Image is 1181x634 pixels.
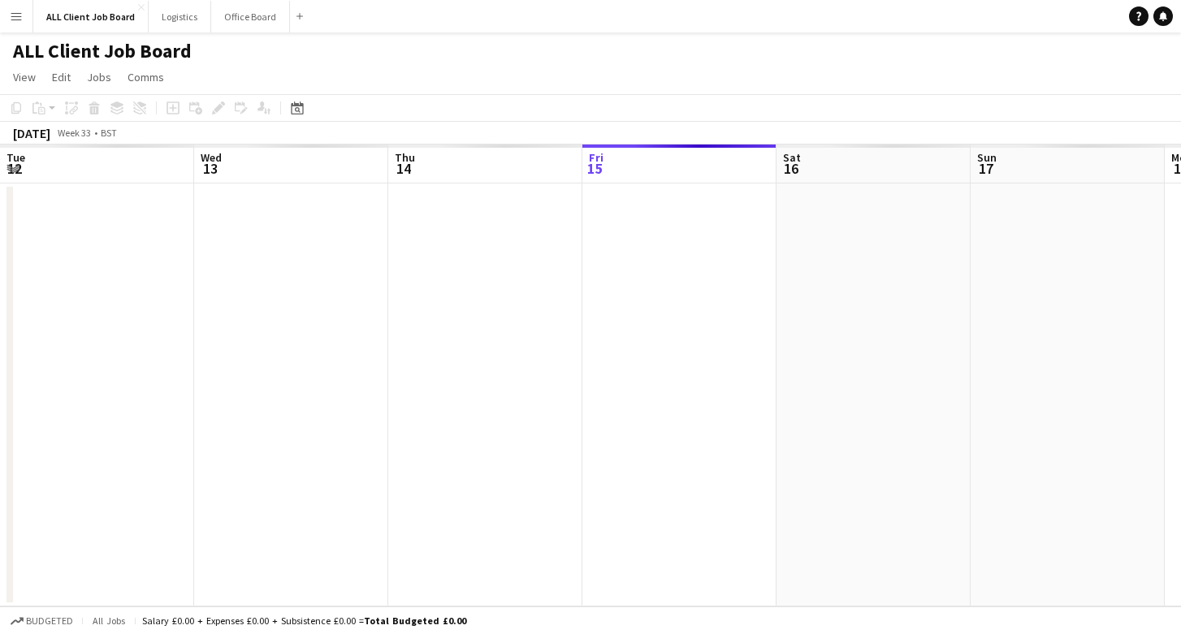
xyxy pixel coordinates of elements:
span: 13 [198,159,222,178]
div: BST [101,127,117,139]
span: Wed [201,150,222,165]
span: 15 [586,159,603,178]
span: Tue [6,150,25,165]
span: Edit [52,70,71,84]
button: Budgeted [8,612,76,630]
span: Comms [128,70,164,84]
span: 17 [975,159,997,178]
h1: ALL Client Job Board [13,39,192,63]
span: Budgeted [26,615,73,627]
button: ALL Client Job Board [33,1,149,32]
span: 12 [4,159,25,178]
span: View [13,70,36,84]
button: Office Board [211,1,290,32]
button: Logistics [149,1,211,32]
span: Total Budgeted £0.00 [364,615,466,627]
span: Jobs [87,70,111,84]
span: Sun [977,150,997,165]
a: Jobs [80,67,118,88]
span: Week 33 [54,127,94,139]
a: View [6,67,42,88]
a: Edit [45,67,77,88]
span: Sat [783,150,801,165]
div: Salary £0.00 + Expenses £0.00 + Subsistence £0.00 = [142,615,466,627]
a: Comms [121,67,171,88]
span: 16 [781,159,801,178]
div: [DATE] [13,125,50,141]
span: Thu [395,150,415,165]
span: All jobs [89,615,128,627]
span: 14 [392,159,415,178]
span: Fri [589,150,603,165]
